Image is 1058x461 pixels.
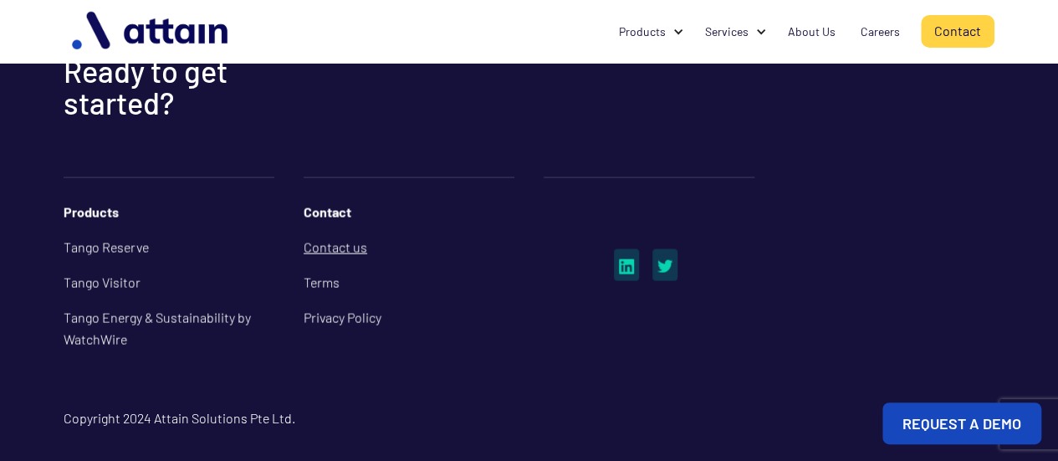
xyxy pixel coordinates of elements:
div: Copyright 2024 Attain Solutions Pte Ltd. [64,407,994,428]
div: Products [606,16,693,48]
div: Careers [861,23,900,40]
a: REQUEST A DEMO [882,402,1041,444]
a: Terms [304,264,514,300]
a: About Us [775,16,848,48]
img: logo [64,5,239,58]
div: Services [693,16,775,48]
div: About Us [788,23,836,40]
a: Careers [848,16,912,48]
a: Privacy Policy [304,300,514,335]
div: Services [705,23,749,40]
a: Tango Reserve [64,229,274,264]
div: Products [64,194,274,229]
h2: Ready to get started? [64,54,314,118]
div: Contact [304,194,514,229]
a: Contact us [304,229,514,264]
a: Tango Visitor [64,264,274,300]
a: Contact [921,15,994,48]
a: Tango Energy & Sustainability by WatchWire [64,300,274,356]
div: Products [619,23,666,40]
